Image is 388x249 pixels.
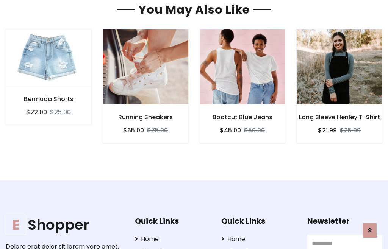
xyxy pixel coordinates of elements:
h6: $22.00 [26,109,47,116]
h6: Running Sneakers [103,114,188,121]
a: Bootcut Blue Jeans $45.00$50.00 [200,29,286,143]
del: $25.99 [340,126,361,135]
a: EShopper [6,216,123,233]
del: $75.00 [147,126,168,135]
span: You May Also Like [135,2,253,18]
del: $25.00 [50,108,71,117]
h6: Bermuda Shorts [6,95,91,103]
h6: Bootcut Blue Jeans [200,114,285,121]
del: $50.00 [244,126,265,135]
h5: Quick Links [135,216,210,226]
h5: Quick Links [221,216,296,226]
h6: Long Sleeve Henley T-Shirt [297,114,382,121]
h6: $65.00 [123,127,144,134]
h6: $21.99 [318,127,337,134]
a: Long Sleeve Henley T-Shirt $21.99$25.99 [296,29,382,143]
h1: Shopper [6,216,123,233]
a: Running Sneakers $65.00$75.00 [103,29,189,143]
a: Home [221,235,296,244]
h5: Newsletter [307,216,382,226]
a: Home [135,235,210,244]
span: E [6,215,26,235]
h6: $45.00 [220,127,241,134]
a: Bermuda Shorts $22.00$25.00 [6,29,92,125]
